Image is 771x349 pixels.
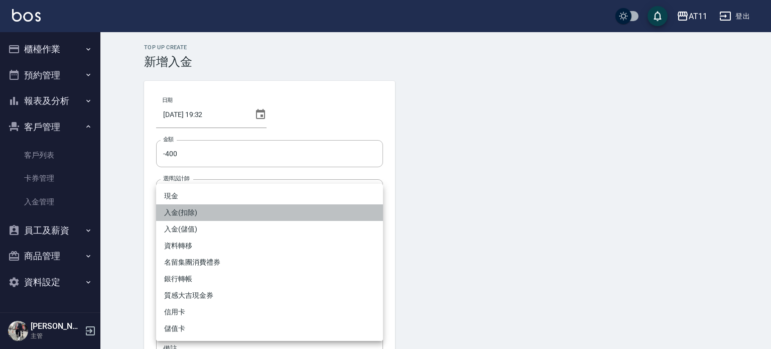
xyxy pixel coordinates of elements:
[156,188,383,204] li: 現金
[156,221,383,238] li: 入金(儲值)
[156,204,383,221] li: 入金(扣除)
[156,287,383,304] li: 質感大吉現金券
[156,238,383,254] li: 資料轉移
[156,304,383,320] li: 信用卡
[156,271,383,287] li: 銀行轉帳
[156,320,383,337] li: 儲值卡
[156,254,383,271] li: 名留集團消費禮券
